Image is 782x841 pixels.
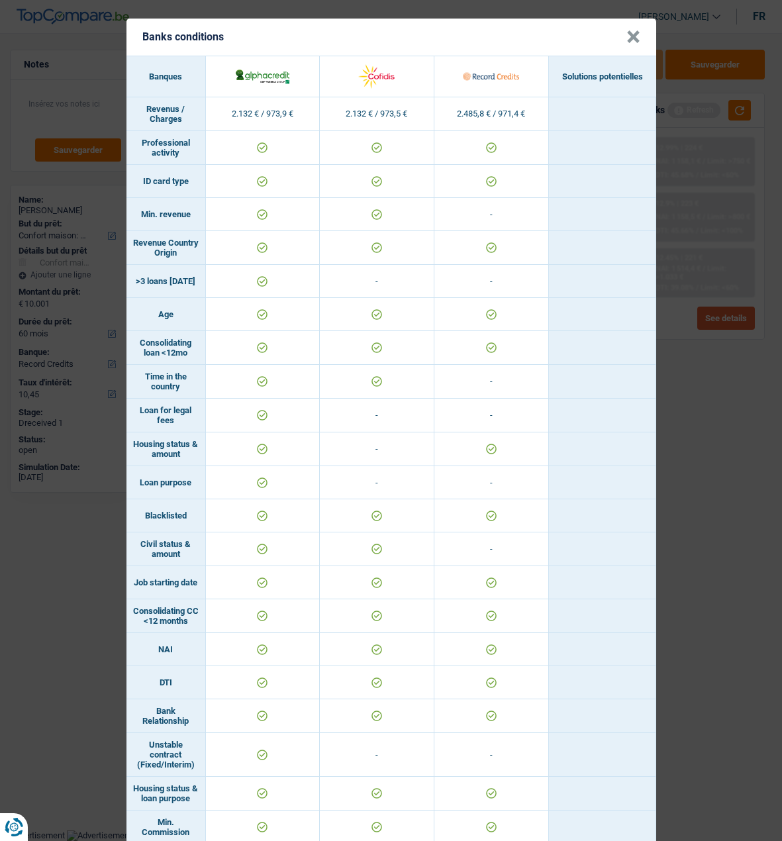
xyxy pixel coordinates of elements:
[126,566,206,599] td: Job starting date
[126,231,206,265] td: Revenue Country Origin
[126,532,206,566] td: Civil status & amount
[434,97,549,131] td: 2.485,8 € / 971,4 €
[320,97,434,131] td: 2.132 € / 973,5 €
[626,30,640,44] button: Close
[320,265,434,298] td: -
[320,733,434,777] td: -
[126,131,206,165] td: Professional activity
[126,56,206,97] th: Banques
[549,56,656,97] th: Solutions potentielles
[463,62,519,91] img: Record Credits
[320,432,434,466] td: -
[126,633,206,666] td: NAI
[126,466,206,499] td: Loan purpose
[126,265,206,298] td: >3 loans [DATE]
[348,62,405,91] img: Cofidis
[320,466,434,499] td: -
[142,30,224,43] h5: Banks conditions
[126,331,206,365] td: Consolidating loan <12mo
[126,699,206,733] td: Bank Relationship
[434,198,549,231] td: -
[126,432,206,466] td: Housing status & amount
[434,733,549,777] td: -
[434,532,549,566] td: -
[126,365,206,399] td: Time in the country
[126,777,206,811] td: Housing status & loan purpose
[434,365,549,399] td: -
[126,599,206,633] td: Consolidating CC <12 months
[434,265,549,298] td: -
[126,666,206,699] td: DTI
[434,466,549,499] td: -
[126,399,206,432] td: Loan for legal fees
[320,399,434,432] td: -
[126,499,206,532] td: Blacklisted
[126,198,206,231] td: Min. revenue
[234,68,291,85] img: AlphaCredit
[126,733,206,777] td: Unstable contract (Fixed/Interim)
[206,97,320,131] td: 2.132 € / 973,9 €
[126,165,206,198] td: ID card type
[126,298,206,331] td: Age
[126,97,206,131] td: Revenus / Charges
[434,399,549,432] td: -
